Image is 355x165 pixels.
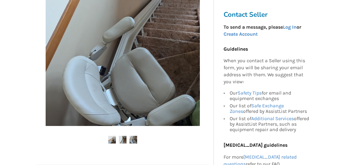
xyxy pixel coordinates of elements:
a: Safe Exchange Zones [230,102,284,114]
p: When you contact a Seller using this form, you will be sharing your email address with them. We s... [224,57,311,85]
img: bruno lift for stairway with a corner-stairlift-mobility-other-assistlist-listing [108,136,116,144]
a: Safety Tips [238,90,262,95]
img: bruno lift for stairway with a corner-stairlift-mobility-other-assistlist-listing [119,136,127,144]
b: [MEDICAL_DATA] guidelines [224,142,287,148]
img: bruno lift for stairway with a corner-stairlift-mobility-other-assistlist-listing [130,136,137,144]
div: Our list of offered by AssistList Partners [230,102,311,115]
a: Create Account [224,31,258,37]
strong: To send a message, please or [224,24,301,37]
h3: Contact Seller [224,10,314,19]
div: Our for email and equipment exchanges [230,90,311,102]
a: Additional Services [251,115,294,121]
a: Log In [283,24,297,30]
div: Our list of offered by AssistList Partners, such as equipment repair and delivery [230,115,311,132]
b: Guidelines [224,46,248,52]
